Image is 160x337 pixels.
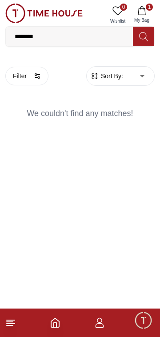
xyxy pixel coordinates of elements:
[99,72,123,80] span: Sort By:
[131,17,153,24] span: My Bag
[5,67,48,85] button: Filter
[107,4,129,26] a: 0Wishlist
[120,4,127,11] span: 0
[129,4,155,26] button: 1My Bag
[50,317,60,328] a: Home
[90,72,123,80] button: Sort By:
[146,4,153,11] span: 1
[134,311,153,330] div: Chat Widget
[5,4,83,23] img: ...
[107,18,129,24] span: Wishlist
[5,96,155,134] div: We couldn't find any matches!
